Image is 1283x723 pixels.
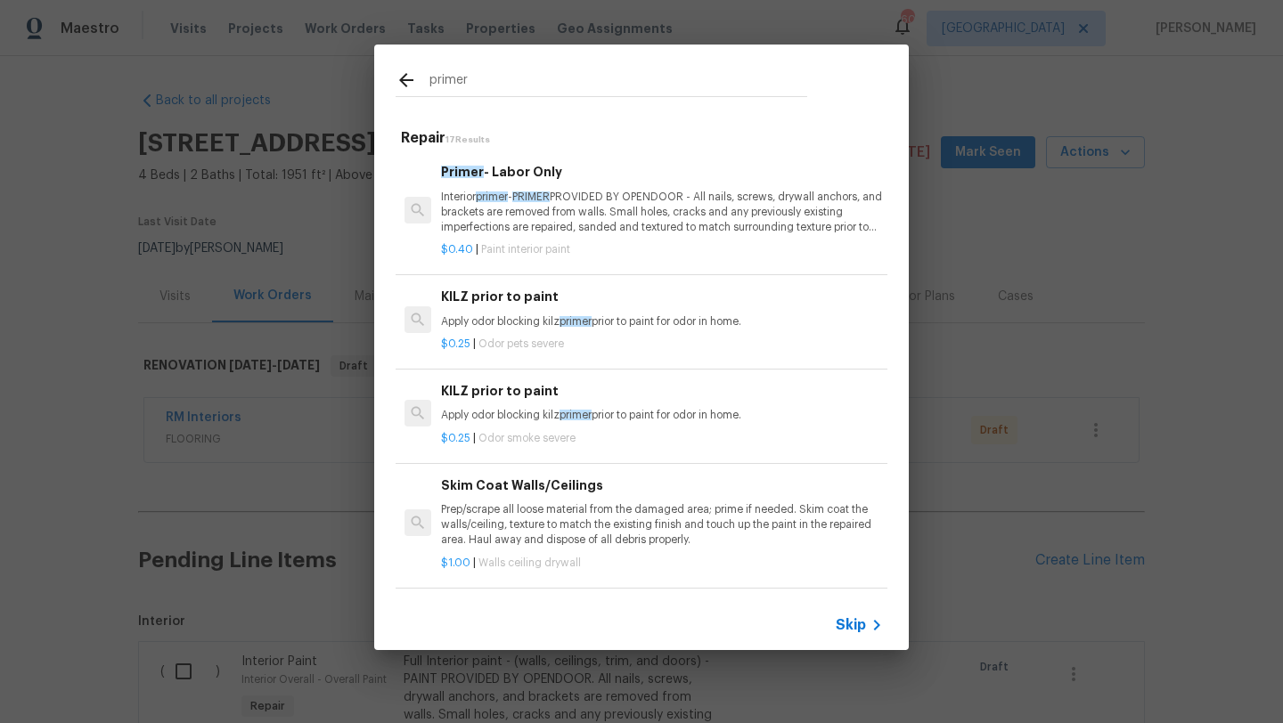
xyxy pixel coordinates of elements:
[441,314,883,329] p: Apply odor blocking kilz prior to paint for odor in home.
[441,556,883,571] p: |
[481,244,570,255] span: Paint interior paint
[445,135,490,144] span: 17 Results
[441,408,883,423] p: Apply odor blocking kilz prior to paint for odor in home.
[560,316,592,327] span: primer
[441,502,883,548] p: Prep/scrape all loose material from the damaged area; prime if needed. Skim coat the walls/ceilin...
[441,166,484,178] span: Primer
[429,69,807,96] input: Search issues or repairs
[441,475,883,495] h6: Skim Coat Walls/Ceilings
[836,616,866,634] span: Skip
[441,337,883,352] p: |
[478,338,564,349] span: Odor pets severe
[441,242,883,257] p: |
[441,162,883,182] h6: - Labor Only
[401,129,887,148] h5: Repair
[441,433,470,443] span: $0.25
[441,287,883,306] h6: KILZ prior to paint
[478,433,576,443] span: Odor smoke severe
[441,557,470,568] span: $1.00
[441,381,883,401] h6: KILZ prior to paint
[476,191,508,202] span: primer
[441,244,473,255] span: $0.40
[478,557,581,568] span: Walls ceiling drywall
[441,338,470,349] span: $0.25
[441,431,883,446] p: |
[512,191,550,202] span: PRIMER
[560,410,592,420] span: primer
[441,190,883,235] p: Interior - PROVIDED BY OPENDOOR - All nails, screws, drywall anchors, and brackets are removed fr...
